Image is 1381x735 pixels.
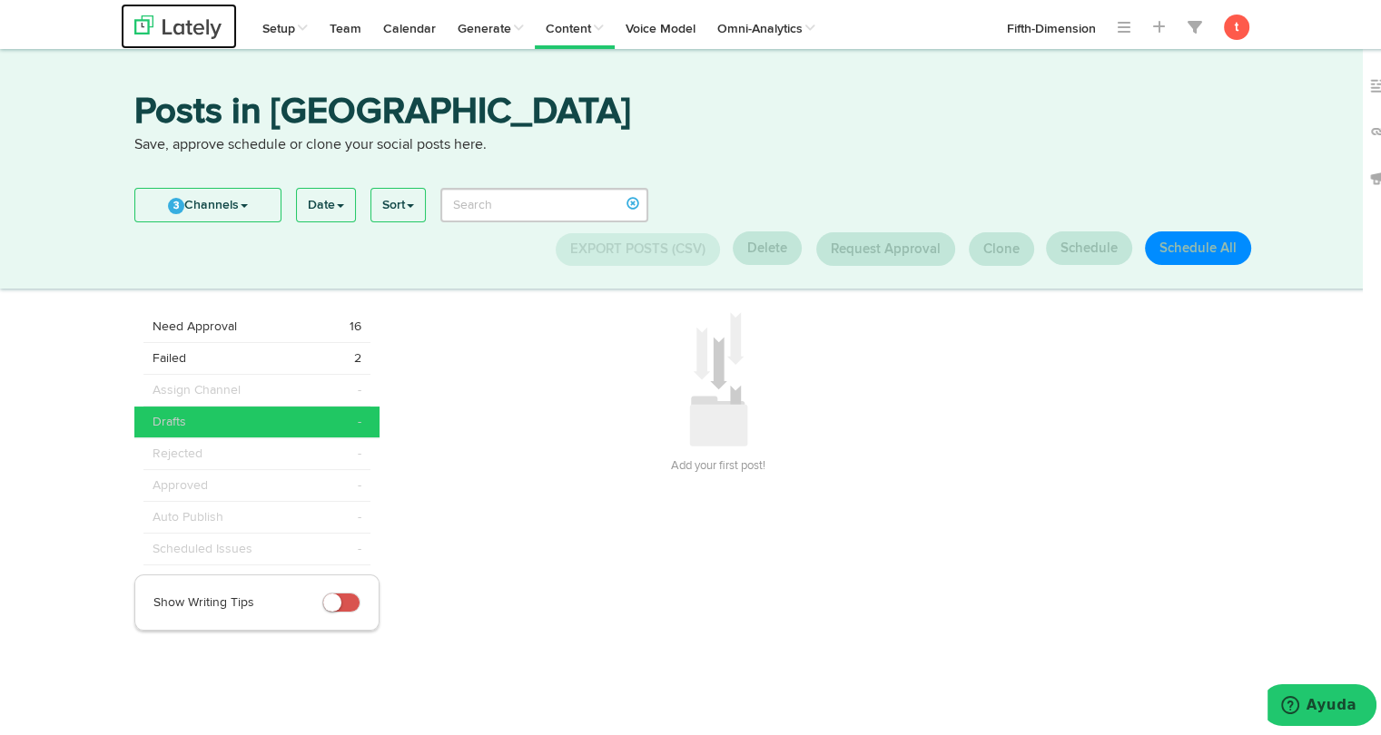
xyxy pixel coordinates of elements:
span: Auto Publish [153,505,223,523]
span: Clone [983,239,1020,252]
span: Rejected [153,441,202,459]
a: 3Channels [135,185,281,218]
span: 3 [168,194,184,211]
a: Date [297,185,355,218]
img: logo_lately_bg_light.svg [134,12,222,35]
span: Failed [153,346,186,364]
button: Schedule All [1145,228,1251,261]
button: Delete [733,228,802,261]
span: Scheduled Issues [153,536,252,554]
span: Show Writing Tips [153,593,254,605]
span: - [358,377,361,396]
span: - [358,441,361,459]
span: Assign Channel [153,377,241,396]
h3: Add your first post! [423,444,1015,477]
button: Request Approval [816,229,955,262]
button: Schedule [1046,228,1132,261]
button: t [1224,11,1249,36]
span: 16 [350,314,361,332]
iframe: Abre un widget desde donde se puede obtener más información [1268,681,1376,726]
span: - [358,505,361,523]
h3: Posts in [GEOGRAPHIC_DATA] [134,91,1260,132]
span: Need Approval [153,314,237,332]
p: Save, approve schedule or clone your social posts here. [134,132,1260,152]
span: 2 [354,346,361,364]
img: icon_add_something.svg [689,308,748,444]
span: Drafts [153,409,186,427]
button: Clone [969,229,1034,262]
span: - [358,536,361,554]
span: Request Approval [831,239,941,252]
button: Export Posts (CSV) [556,230,720,262]
span: - [358,473,361,491]
span: - [358,409,361,427]
a: Sort [371,185,425,218]
span: Approved [153,473,208,491]
input: Search [440,184,648,219]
